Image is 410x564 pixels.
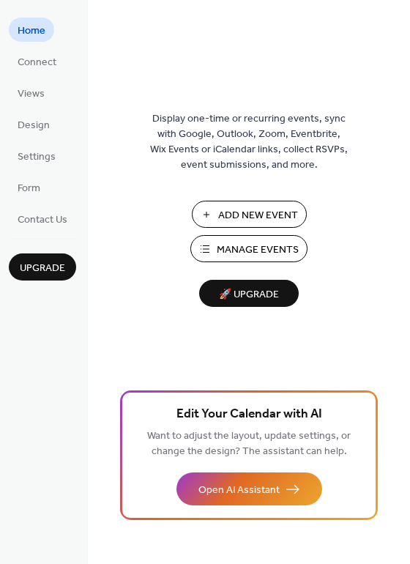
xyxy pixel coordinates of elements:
[18,86,45,102] span: Views
[198,483,280,498] span: Open AI Assistant
[217,242,299,258] span: Manage Events
[9,18,54,42] a: Home
[150,111,348,173] span: Display one-time or recurring events, sync with Google, Outlook, Zoom, Eventbrite, Wix Events or ...
[218,208,298,223] span: Add New Event
[147,426,351,461] span: Want to adjust the layout, update settings, or change the design? The assistant can help.
[9,207,76,231] a: Contact Us
[9,144,64,168] a: Settings
[18,181,40,196] span: Form
[9,49,65,73] a: Connect
[18,55,56,70] span: Connect
[208,285,290,305] span: 🚀 Upgrade
[18,149,56,165] span: Settings
[176,404,322,425] span: Edit Your Calendar with AI
[18,118,50,133] span: Design
[9,175,49,199] a: Form
[176,472,322,505] button: Open AI Assistant
[18,23,45,39] span: Home
[9,81,53,105] a: Views
[192,201,307,228] button: Add New Event
[199,280,299,307] button: 🚀 Upgrade
[190,235,307,262] button: Manage Events
[18,212,67,228] span: Contact Us
[9,253,76,281] button: Upgrade
[20,261,65,276] span: Upgrade
[9,112,59,136] a: Design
